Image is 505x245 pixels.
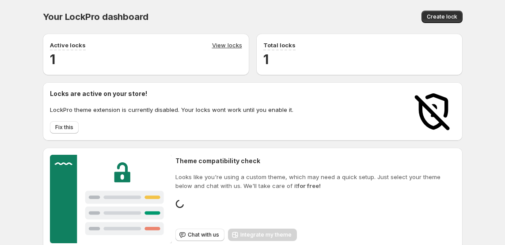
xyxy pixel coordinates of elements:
[55,124,73,131] span: Fix this
[43,11,149,22] span: Your LockPro dashboard
[175,229,224,241] button: Chat with us
[50,155,172,243] img: Customer support
[411,89,456,134] img: Locks disabled
[188,231,219,238] span: Chat with us
[427,13,457,20] span: Create lock
[421,11,463,23] button: Create lock
[175,172,455,190] p: Looks like you're using a custom theme, which may need a quick setup. Just select your theme belo...
[297,182,321,189] strong: for free!
[50,105,293,114] p: LockPro theme extension is currently disabled. Your locks wont work until you enable it.
[50,41,86,50] p: Active locks
[263,50,456,68] h2: 1
[50,50,242,68] h2: 1
[175,157,455,165] h2: Theme compatibility check
[263,41,296,50] p: Total locks
[212,41,242,50] a: View locks
[50,89,293,98] h2: Locks are active on your store!
[50,121,79,134] button: Fix this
